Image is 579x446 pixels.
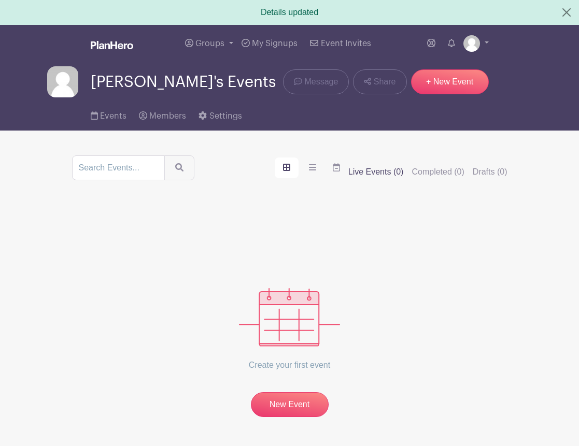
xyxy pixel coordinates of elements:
label: Completed (0) [412,166,464,178]
a: Events [91,97,126,131]
span: Settings [209,112,242,120]
a: My Signups [237,25,302,62]
span: Event Invites [321,39,371,48]
a: + New Event [411,69,489,94]
label: Live Events (0) [348,166,404,178]
a: Members [139,97,186,131]
span: Message [304,76,338,88]
input: Search Events... [72,155,165,180]
label: Drafts (0) [473,166,507,178]
p: Create your first event [239,347,340,384]
span: Share [374,76,396,88]
img: default-ce2991bfa6775e67f084385cd625a349d9dcbb7a52a09fb2fda1e96e2d18dcdb.png [47,66,78,97]
a: Event Invites [306,25,375,62]
a: Share [353,69,406,94]
a: Groups [181,25,237,62]
img: events_empty-56550af544ae17c43cc50f3ebafa394433d06d5f1891c01edc4b5d1d59cfda54.svg [239,288,340,347]
div: filters [348,166,507,178]
span: My Signups [252,39,298,48]
span: Events [100,112,126,120]
div: order and view [275,157,348,178]
a: New Event [251,392,329,417]
img: default-ce2991bfa6775e67f084385cd625a349d9dcbb7a52a09fb2fda1e96e2d18dcdb.png [463,35,480,52]
span: Groups [195,39,224,48]
a: Settings [199,97,242,131]
a: Message [283,69,349,94]
span: Members [149,112,186,120]
img: logo_white-6c42ec7e38ccf1d336a20a19083b03d10ae64f83f12c07503d8b9e83406b4c7d.svg [91,41,133,49]
span: [PERSON_NAME]'s Events [91,74,276,91]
